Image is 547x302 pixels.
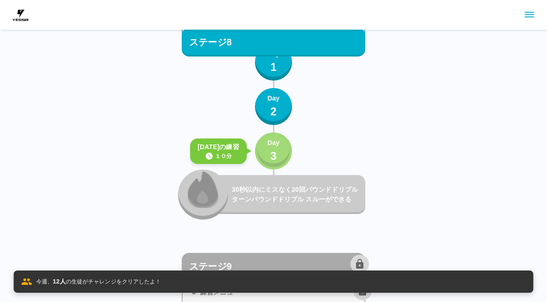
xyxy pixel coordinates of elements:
img: locked_fire_icon [188,170,219,208]
button: Day1 [255,44,292,81]
p: 30秒以内にミスなく20回パウンドドリブル ターンパウンドドリブル スルーができる [232,185,362,204]
p: 1 [270,59,277,75]
p: [DATE]の練習 [197,142,239,152]
span: 12 人 [53,278,66,285]
p: Day [267,138,280,148]
button: sidemenu [522,7,537,23]
button: Day3 [255,132,292,170]
p: ステージ8 [189,35,232,49]
p: １０分 [215,152,232,160]
button: Day2 [255,88,292,125]
img: dummy [11,6,30,24]
p: 2 [270,103,277,120]
p: 3 [270,148,277,164]
button: locked_fire_icon [178,170,228,220]
p: 今週、 の生徒がチャレンジをクリアしたよ！ [36,277,161,286]
p: ステージ9 [189,259,232,273]
p: Day [267,94,280,103]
